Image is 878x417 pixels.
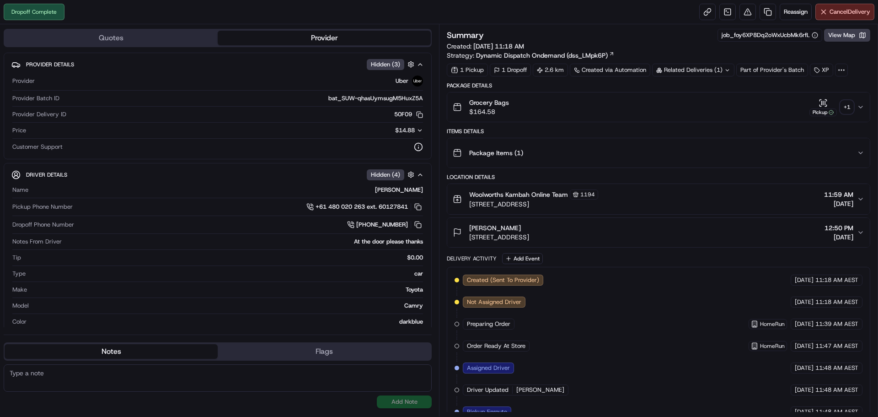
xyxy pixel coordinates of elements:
[467,364,510,372] span: Assigned Driver
[343,126,423,135] button: $14.88
[490,64,531,76] div: 1 Dropoff
[780,4,812,20] button: Reassign
[12,221,74,229] span: Dropoff Phone Number
[395,126,415,134] span: $14.88
[824,233,853,242] span: [DATE]
[65,238,423,246] div: At the door please thanks
[5,344,218,359] button: Notes
[11,167,424,182] button: Driver DetailsHidden (4)
[26,171,67,179] span: Driver Details
[809,98,853,116] button: Pickup+1
[809,98,837,116] button: Pickup
[784,8,808,16] span: Reassign
[367,59,417,70] button: Hidden (3)
[476,51,615,60] a: Dynamic Dispatch Ondemand (dss_LMpk6P)
[467,342,525,350] span: Order Ready At Store
[12,143,63,151] span: Customer Support
[5,31,218,45] button: Quotes
[795,276,814,284] span: [DATE]
[12,286,27,294] span: Make
[815,276,858,284] span: 11:18 AM AEST
[824,29,870,42] button: View Map
[469,223,521,233] span: [PERSON_NAME]
[394,110,423,119] button: 50F09
[795,364,814,372] span: [DATE]
[12,77,35,85] span: Provider
[467,276,539,284] span: Created (Sent To Provider)
[809,108,837,116] div: Pickup
[580,191,595,198] span: 1194
[447,173,870,181] div: Location Details
[12,126,26,135] span: Price
[467,408,507,416] span: Pickup Enroute
[12,110,66,119] span: Provider Delivery ID
[25,254,423,262] div: $0.00
[12,94,59,103] span: Provider Batch ID
[824,199,853,208] span: [DATE]
[412,76,423,87] img: uber-new-logo.jpeg
[447,42,524,51] span: Created:
[795,386,814,394] span: [DATE]
[396,77,408,85] span: Uber
[12,318,27,326] span: Color
[447,51,615,60] div: Strategy:
[469,148,523,157] span: Package Items ( 1 )
[570,64,650,76] a: Created via Automation
[473,42,524,50] span: [DATE] 11:18 AM
[815,408,858,416] span: 11:48 AM AEST
[652,64,734,76] div: Related Deliveries (1)
[824,190,853,199] span: 11:59 AM
[306,202,423,212] a: +61 480 020 263 ext. 60127841
[12,270,26,278] span: Type
[12,302,29,310] span: Model
[815,4,874,20] button: CancelDelivery
[467,386,509,394] span: Driver Updated
[795,320,814,328] span: [DATE]
[447,31,484,39] h3: Summary
[316,203,408,211] span: +61 480 020 263 ext. 60127841
[32,186,423,194] div: [PERSON_NAME]
[447,82,870,89] div: Package Details
[347,220,423,230] a: [PHONE_NUMBER]
[469,200,598,209] span: [STREET_ADDRESS]
[356,221,408,229] span: [PHONE_NUMBER]
[218,31,431,45] button: Provider
[447,128,870,135] div: Items Details
[815,298,858,306] span: 11:18 AM AEST
[815,320,858,328] span: 11:39 AM AEST
[447,184,870,214] button: Woolworths Kambah Online Team1194[STREET_ADDRESS]11:59 AM[DATE]
[841,101,853,114] div: + 1
[11,57,424,72] button: Provider DetailsHidden (3)
[447,64,488,76] div: 1 Pickup
[12,186,28,194] span: Name
[795,298,814,306] span: [DATE]
[830,8,870,16] span: Cancel Delivery
[516,386,564,394] span: [PERSON_NAME]
[469,233,529,242] span: [STREET_ADDRESS]
[447,138,870,168] button: Package Items (1)
[722,31,818,39] button: job_foy6XP8Dq2oWxUcbMk6rfL
[815,342,858,350] span: 11:47 AM AEST
[810,64,833,76] div: XP
[447,218,870,247] button: [PERSON_NAME][STREET_ADDRESS]12:50 PM[DATE]
[824,223,853,233] span: 12:50 PM
[476,51,608,60] span: Dynamic Dispatch Ondemand (dss_LMpk6P)
[30,318,423,326] div: darkblue
[328,94,423,103] span: bat_SUW-qhasUymsugM5HuxZ5A
[467,298,521,306] span: Not Assigned Driver
[29,270,423,278] div: car
[815,386,858,394] span: 11:48 AM AEST
[760,320,785,328] span: HomeRun
[795,342,814,350] span: [DATE]
[31,286,423,294] div: Toyota
[533,64,568,76] div: 2.6 km
[502,253,543,264] button: Add Event
[12,238,62,246] span: Notes From Driver
[371,171,400,179] span: Hidden ( 4 )
[12,203,73,211] span: Pickup Phone Number
[447,92,870,122] button: Grocery Bags$164.58Pickup+1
